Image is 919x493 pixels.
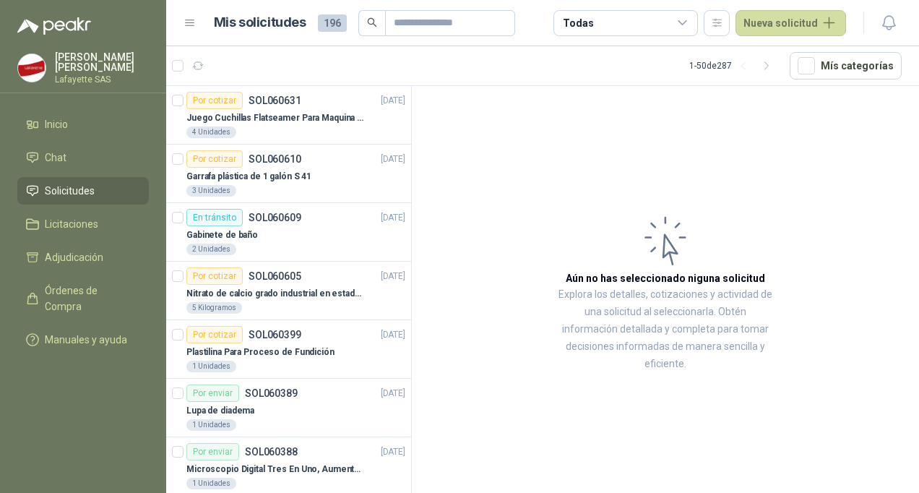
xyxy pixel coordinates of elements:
[318,14,347,32] span: 196
[249,95,301,106] p: SOL060631
[249,330,301,340] p: SOL060399
[186,228,258,242] p: Gabinete de baño
[367,17,377,27] span: search
[166,320,411,379] a: Por cotizarSOL060399[DATE] Plastilina Para Proceso de Fundición1 Unidades
[17,144,149,171] a: Chat
[249,154,301,164] p: SOL060610
[186,244,236,255] div: 2 Unidades
[566,270,765,286] h3: Aún no has seleccionado niguna solicitud
[55,52,149,72] p: [PERSON_NAME] [PERSON_NAME]
[45,332,127,348] span: Manuales y ayuda
[17,244,149,271] a: Adjudicación
[186,127,236,138] div: 4 Unidades
[186,478,236,489] div: 1 Unidades
[186,326,243,343] div: Por cotizar
[186,404,254,418] p: Lupa de diadema
[214,12,306,33] h1: Mis solicitudes
[55,75,149,84] p: Lafayette SAS
[186,302,242,314] div: 5 Kilogramos
[17,210,149,238] a: Licitaciones
[17,17,91,35] img: Logo peakr
[186,267,243,285] div: Por cotizar
[563,15,593,31] div: Todas
[186,361,236,372] div: 1 Unidades
[245,388,298,398] p: SOL060389
[381,387,405,400] p: [DATE]
[556,286,775,373] p: Explora los detalles, cotizaciones y actividad de una solicitud al seleccionarla. Obtén informaci...
[249,213,301,223] p: SOL060609
[166,379,411,437] a: Por enviarSOL060389[DATE] Lupa de diadema1 Unidades
[381,270,405,283] p: [DATE]
[166,145,411,203] a: Por cotizarSOL060610[DATE] Garrafa plástica de 1 galón S 413 Unidades
[18,54,46,82] img: Company Logo
[186,111,366,125] p: Juego Cuchillas Flatseamer Para Maquina de Coser
[17,277,149,320] a: Órdenes de Compra
[186,443,239,460] div: Por enviar
[381,153,405,166] p: [DATE]
[689,54,778,77] div: 1 - 50 de 287
[245,447,298,457] p: SOL060388
[249,271,301,281] p: SOL060605
[45,183,95,199] span: Solicitudes
[166,86,411,145] a: Por cotizarSOL060631[DATE] Juego Cuchillas Flatseamer Para Maquina de Coser4 Unidades
[186,92,243,109] div: Por cotizar
[186,287,366,301] p: Nitrato de calcio grado industrial en estado solido
[735,10,846,36] button: Nueva solicitud
[381,94,405,108] p: [DATE]
[790,52,902,80] button: Mís categorías
[381,211,405,225] p: [DATE]
[166,262,411,320] a: Por cotizarSOL060605[DATE] Nitrato de calcio grado industrial en estado solido5 Kilogramos
[17,111,149,138] a: Inicio
[186,150,243,168] div: Por cotizar
[45,116,68,132] span: Inicio
[45,150,66,166] span: Chat
[186,385,239,402] div: Por enviar
[17,326,149,353] a: Manuales y ayuda
[45,283,135,314] span: Órdenes de Compra
[166,203,411,262] a: En tránsitoSOL060609[DATE] Gabinete de baño2 Unidades
[381,328,405,342] p: [DATE]
[186,170,311,184] p: Garrafa plástica de 1 galón S 41
[186,463,366,476] p: Microscopio Digital Tres En Uno, Aumento De 1000x
[186,419,236,431] div: 1 Unidades
[381,445,405,459] p: [DATE]
[45,216,98,232] span: Licitaciones
[186,209,243,226] div: En tránsito
[186,346,335,359] p: Plastilina Para Proceso de Fundición
[45,249,103,265] span: Adjudicación
[186,185,236,197] div: 3 Unidades
[17,177,149,205] a: Solicitudes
